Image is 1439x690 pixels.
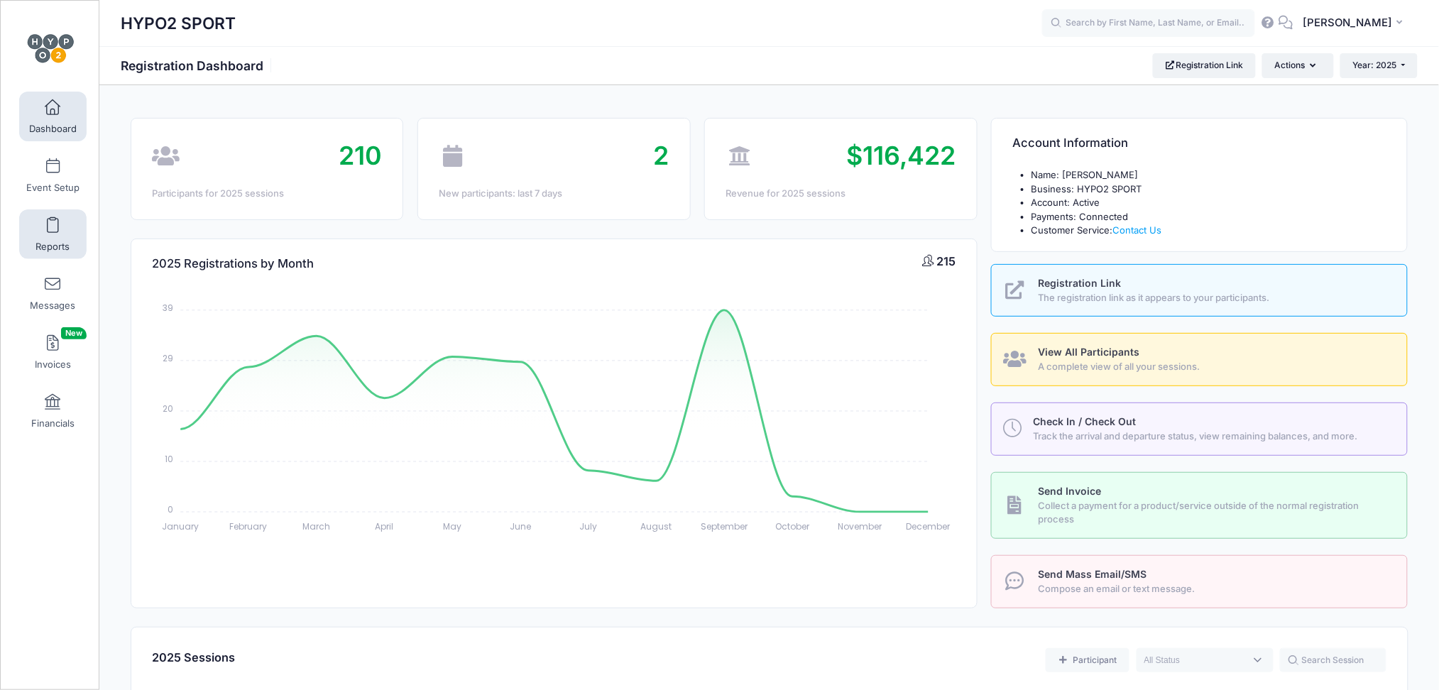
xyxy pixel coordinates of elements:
tspan: August [640,520,672,532]
span: 210 [339,140,382,171]
tspan: November [838,520,883,532]
a: Send Mass Email/SMS Compose an email or text message. [991,555,1408,608]
a: Check In / Check Out Track the arrival and departure status, view remaining balances, and more. [991,402,1408,456]
h1: Registration Dashboard [121,58,275,73]
a: Contact Us [1113,224,1162,236]
li: Payments: Connected [1032,210,1386,224]
span: A complete view of all your sessions. [1038,360,1391,374]
tspan: May [443,520,461,532]
a: Event Setup [19,150,87,200]
a: Registration Link [1153,53,1256,77]
li: Name: [PERSON_NAME] [1032,168,1386,182]
span: 215 [937,254,956,268]
a: Send Invoice Collect a payment for a product/service outside of the normal registration process [991,472,1408,539]
button: Year: 2025 [1340,53,1418,77]
div: Revenue for 2025 sessions [726,187,956,201]
button: Actions [1262,53,1333,77]
div: Participants for 2025 sessions [152,187,382,201]
tspan: June [510,520,531,532]
span: Check In / Check Out [1034,415,1137,427]
span: [PERSON_NAME] [1303,15,1392,31]
tspan: 10 [165,453,173,465]
a: HYPO2 SPORT [1,15,100,82]
input: Search by First Name, Last Name, or Email... [1042,9,1255,38]
span: Track the arrival and departure status, view remaining balances, and more. [1034,429,1391,444]
h1: HYPO2 SPORT [121,7,236,40]
span: View All Participants [1038,346,1139,358]
span: Collect a payment for a product/service outside of the normal registration process [1038,499,1391,527]
span: The registration link as it appears to your participants. [1038,291,1391,305]
span: Reports [35,241,70,253]
tspan: January [162,520,199,532]
img: HYPO2 SPORT [24,22,77,75]
tspan: December [906,520,951,532]
span: New [61,327,87,339]
a: Messages [19,268,87,318]
tspan: July [579,520,597,532]
h4: Account Information [1013,124,1129,164]
span: Registration Link [1038,277,1121,289]
span: Financials [31,417,75,429]
h4: 2025 Registrations by Month [152,243,314,284]
tspan: September [701,520,748,532]
tspan: 0 [168,503,173,515]
tspan: April [375,520,393,532]
tspan: October [775,520,810,532]
span: $116,422 [847,140,956,171]
li: Business: HYPO2 SPORT [1032,182,1386,197]
tspan: 20 [163,402,173,415]
span: Dashboard [29,123,77,135]
a: Add a new manual registration [1046,648,1129,672]
div: New participants: last 7 days [439,187,669,201]
tspan: 29 [163,352,173,364]
input: Search Session [1280,648,1386,672]
textarea: Search [1144,654,1245,667]
a: Reports [19,209,87,259]
a: Dashboard [19,92,87,141]
span: Compose an email or text message. [1038,582,1391,596]
a: View All Participants A complete view of all your sessions. [991,333,1408,386]
span: Send Invoice [1038,485,1101,497]
tspan: March [302,520,330,532]
span: Send Mass Email/SMS [1038,568,1147,580]
li: Customer Service: [1032,224,1386,238]
span: Event Setup [26,182,80,194]
span: Invoices [35,358,71,371]
span: 2025 Sessions [152,650,235,664]
li: Account: Active [1032,196,1386,210]
button: [PERSON_NAME] [1293,7,1418,40]
a: Registration Link The registration link as it appears to your participants. [991,264,1408,317]
tspan: February [229,520,267,532]
span: Year: 2025 [1353,60,1397,70]
a: Financials [19,386,87,436]
span: 2 [653,140,669,171]
span: Messages [30,300,75,312]
a: InvoicesNew [19,327,87,377]
tspan: 39 [163,302,173,314]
